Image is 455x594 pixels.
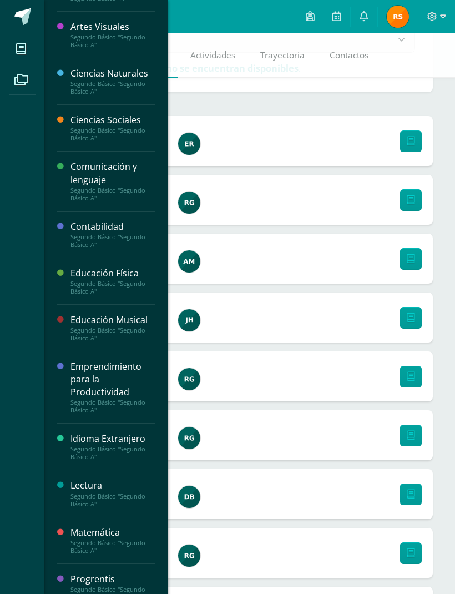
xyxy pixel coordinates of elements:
a: Ciencias SocialesSegundo Básico "Segundo Básico A" [70,114,155,142]
div: Matemática [70,526,155,539]
div: Artes Visuales [70,21,155,33]
div: Contabilidad [70,220,155,233]
a: Emprendimiento para la ProductividadSegundo Básico "Segundo Básico A" [70,360,155,414]
div: Lectura [70,479,155,492]
div: Segundo Básico "Segundo Básico A" [70,127,155,142]
div: Segundo Básico "Segundo Básico A" [70,33,155,49]
div: Segundo Básico "Segundo Básico A" [70,539,155,555]
a: Artes VisualesSegundo Básico "Segundo Básico A" [70,21,155,49]
div: Idioma Extranjero [70,432,155,445]
div: Segundo Básico "Segundo Básico A" [70,80,155,95]
div: Segundo Básico "Segundo Básico A" [70,280,155,295]
a: Idioma ExtranjeroSegundo Básico "Segundo Básico A" [70,432,155,461]
a: Educación FísicaSegundo Básico "Segundo Básico A" [70,267,155,295]
div: Segundo Básico "Segundo Básico A" [70,233,155,249]
div: Progrentis [70,573,155,586]
a: ContabilidadSegundo Básico "Segundo Básico A" [70,220,155,249]
div: Emprendimiento para la Productividad [70,360,155,399]
div: Educación Física [70,267,155,280]
div: Segundo Básico "Segundo Básico A" [70,326,155,342]
div: Segundo Básico "Segundo Básico A" [70,187,155,202]
a: MatemáticaSegundo Básico "Segundo Básico A" [70,526,155,555]
div: Ciencias Sociales [70,114,155,127]
a: LecturaSegundo Básico "Segundo Básico A" [70,479,155,507]
a: Ciencias NaturalesSegundo Básico "Segundo Básico A" [70,67,155,95]
div: Segundo Básico "Segundo Básico A" [70,445,155,461]
div: Segundo Básico "Segundo Básico A" [70,399,155,414]
div: Comunicación y lenguaje [70,160,155,186]
a: Comunicación y lenguajeSegundo Básico "Segundo Básico A" [70,160,155,202]
div: Segundo Básico "Segundo Básico A" [70,492,155,508]
div: Ciencias Naturales [70,67,155,80]
a: Educación MusicalSegundo Básico "Segundo Básico A" [70,314,155,342]
div: Educación Musical [70,314,155,326]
